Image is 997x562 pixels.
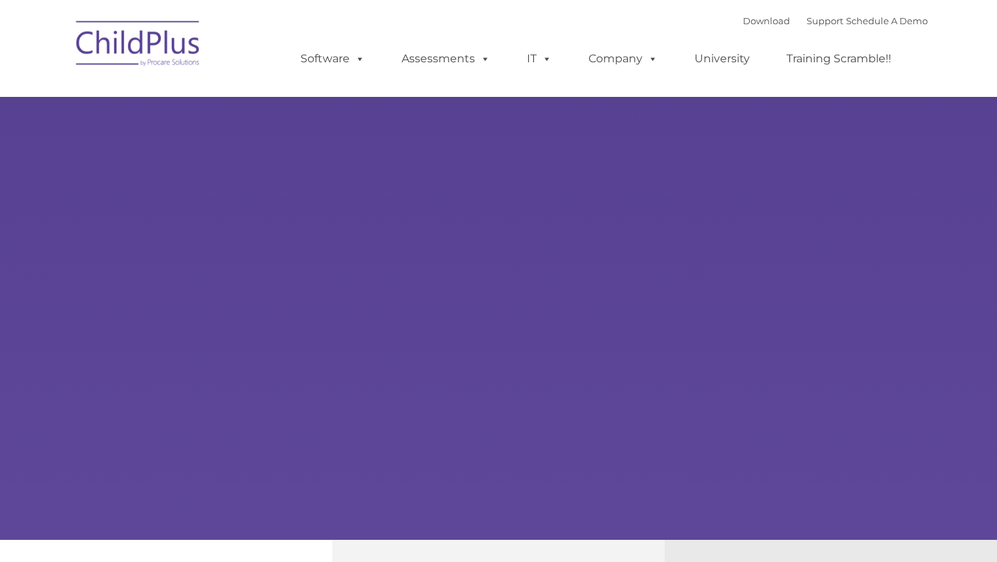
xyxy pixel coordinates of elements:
[388,45,504,73] a: Assessments
[743,15,790,26] a: Download
[773,45,905,73] a: Training Scramble!!
[575,45,672,73] a: Company
[743,15,928,26] font: |
[513,45,566,73] a: IT
[681,45,764,73] a: University
[69,11,208,80] img: ChildPlus by Procare Solutions
[846,15,928,26] a: Schedule A Demo
[807,15,843,26] a: Support
[287,45,379,73] a: Software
